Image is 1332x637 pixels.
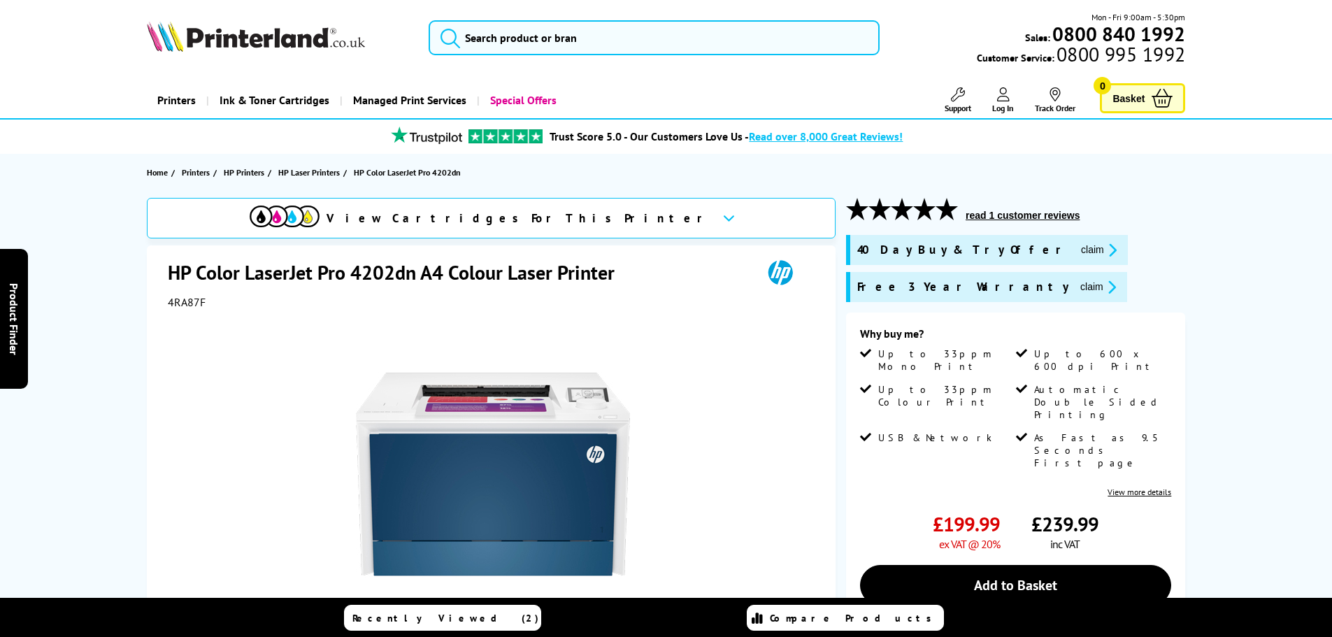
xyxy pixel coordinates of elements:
span: Log In [992,103,1014,113]
a: Managed Print Services [340,83,477,118]
span: £239.99 [1031,511,1098,537]
img: trustpilot rating [385,127,468,144]
a: Track Order [1035,87,1075,113]
img: Printerland Logo [147,21,365,52]
span: ex VAT @ 20% [939,537,1000,551]
span: Ink & Toner Cartridges [220,83,329,118]
img: cmyk-icon.svg [250,206,320,227]
a: Printerland Logo [147,21,412,55]
a: Printers [147,83,206,118]
span: Mon - Fri 9:00am - 5:30pm [1091,10,1185,24]
a: Support [945,87,971,113]
span: Product Finder [7,282,21,355]
span: HP Color LaserJet Pro 4202dn [354,167,461,178]
a: Ink & Toner Cartridges [206,83,340,118]
a: Recently Viewed (2) [344,605,541,631]
a: Home [147,165,171,180]
span: 4RA87F [168,295,206,309]
a: Printers [182,165,213,180]
span: £199.99 [933,511,1000,537]
span: Free 3 Year Warranty [857,279,1069,295]
span: Read over 8,000 Great Reviews! [749,129,903,143]
span: Basket [1112,89,1145,108]
span: Printers [182,165,210,180]
a: Basket 0 [1100,83,1185,113]
a: HP Printers [224,165,268,180]
button: read 1 customer reviews [961,209,1084,222]
a: View more details [1108,487,1171,497]
a: Add to Basket [860,565,1171,606]
input: Search product or bran [429,20,880,55]
button: promo-description [1077,242,1121,258]
img: HP [748,259,812,285]
a: Trust Score 5.0 - Our Customers Love Us -Read over 8,000 Great Reviews! [550,129,903,143]
a: HP Laser Printers [278,165,343,180]
a: Special Offers [477,83,567,118]
span: 0 [1094,77,1111,94]
span: HP Laser Printers [278,165,340,180]
span: Recently Viewed (2) [352,612,539,624]
span: Customer Service: [977,48,1185,64]
span: Home [147,165,168,180]
span: Up to 33ppm Colour Print [878,383,1012,408]
img: HP Color LaserJet Pro 4202dn [356,337,630,611]
span: 40 Day Buy & Try Offer [857,242,1070,258]
a: Compare Products [747,605,944,631]
span: Sales: [1025,31,1050,44]
span: Automatic Double Sided Printing [1034,383,1168,421]
img: trustpilot rating [468,129,543,143]
span: As Fast as 9.5 Seconds First page [1034,431,1168,469]
span: USB & Network [878,431,992,444]
span: View Cartridges For This Printer [327,210,711,226]
span: inc VAT [1050,537,1080,551]
div: Why buy me? [860,327,1171,348]
span: Up to 600 x 600 dpi Print [1034,348,1168,373]
a: Log In [992,87,1014,113]
a: 0800 840 1992 [1050,27,1185,41]
span: Up to 33ppm Mono Print [878,348,1012,373]
span: 0800 995 1992 [1054,48,1185,61]
h1: HP Color LaserJet Pro 4202dn A4 Colour Laser Printer [168,259,629,285]
button: promo-description [1076,279,1120,295]
b: 0800 840 1992 [1052,21,1185,47]
span: Support [945,103,971,113]
span: Compare Products [770,612,939,624]
span: HP Printers [224,165,264,180]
